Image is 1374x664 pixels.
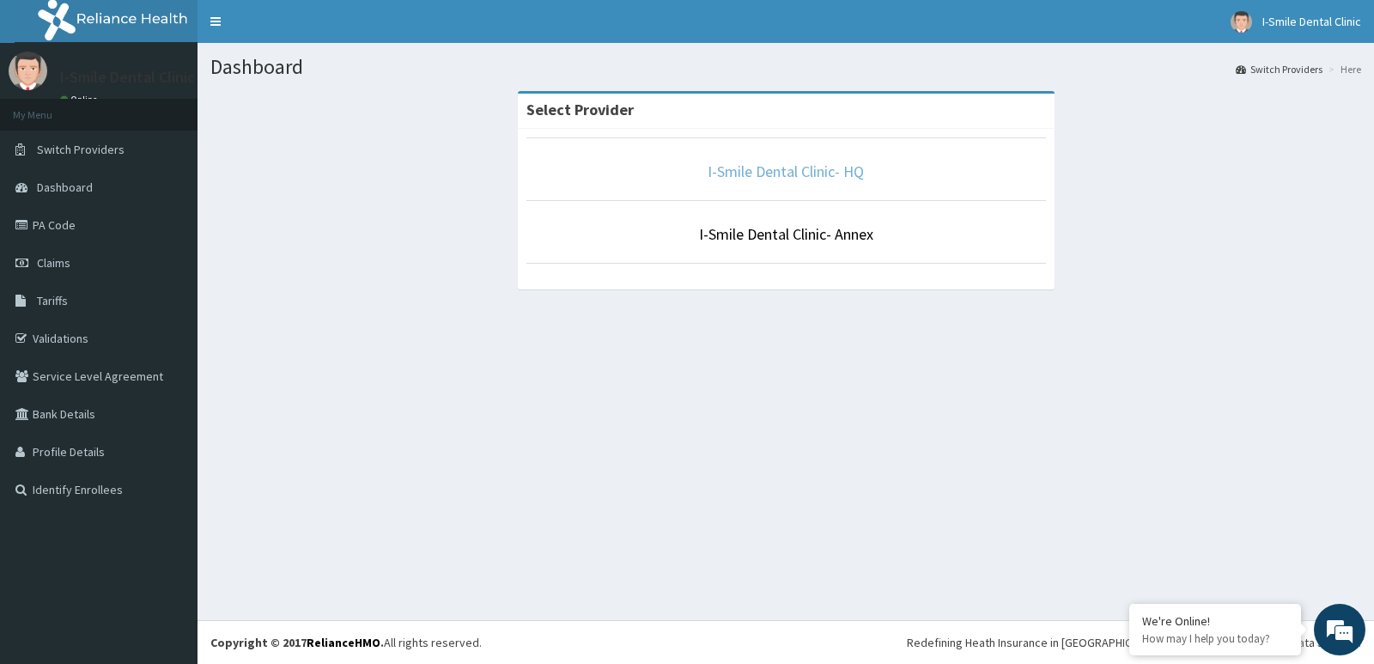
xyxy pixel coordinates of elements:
[907,634,1361,651] div: Redefining Heath Insurance in [GEOGRAPHIC_DATA] using Telemedicine and Data Science!
[526,100,634,119] strong: Select Provider
[37,293,68,308] span: Tariffs
[9,52,47,90] img: User Image
[37,255,70,271] span: Claims
[60,70,195,85] p: I-Smile Dental Clinic
[210,635,384,650] strong: Copyright © 2017 .
[1142,631,1288,646] p: How may I help you today?
[1142,613,1288,629] div: We're Online!
[708,161,864,181] a: I-Smile Dental Clinic- HQ
[210,56,1361,78] h1: Dashboard
[699,224,873,244] a: I-Smile Dental Clinic- Annex
[1262,14,1361,29] span: I-Smile Dental Clinic
[1231,11,1252,33] img: User Image
[37,180,93,195] span: Dashboard
[37,142,125,157] span: Switch Providers
[60,94,101,106] a: Online
[198,620,1374,664] footer: All rights reserved.
[307,635,380,650] a: RelianceHMO
[1236,62,1322,76] a: Switch Providers
[1324,62,1361,76] li: Here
